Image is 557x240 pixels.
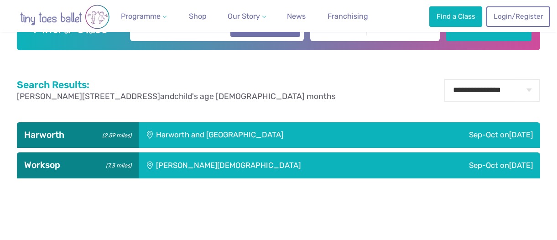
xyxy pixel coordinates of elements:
span: [DATE] [509,161,533,170]
img: tiny toes ballet [10,5,120,29]
a: Franchising [323,7,371,26]
span: Shop [189,12,207,21]
a: Find a Class [429,6,482,26]
h3: Worksop [24,160,131,171]
span: child's age [DEMOGRAPHIC_DATA] months [174,92,336,101]
span: Franchising [328,12,368,21]
a: Shop [185,7,210,26]
small: (2.59 miles) [99,130,131,139]
h2: Search Results: [17,79,336,91]
small: (7.3 miles) [103,160,131,169]
a: Our Story [224,7,270,26]
p: and [17,91,336,102]
h2: Find a Class [26,16,124,38]
div: [PERSON_NAME][DEMOGRAPHIC_DATA] [139,152,413,178]
span: Our Story [228,12,260,21]
a: Login/Register [486,6,550,26]
span: [DATE] [509,130,533,139]
span: [PERSON_NAME][STREET_ADDRESS] [17,92,160,101]
a: News [283,7,309,26]
a: Programme [117,7,170,26]
span: News [287,12,306,21]
div: Sep-Oct on [404,122,541,148]
h3: Harworth [24,130,131,141]
span: Programme [121,12,161,21]
div: Harworth and [GEOGRAPHIC_DATA] [139,122,404,148]
div: Sep-Oct on [413,152,541,178]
